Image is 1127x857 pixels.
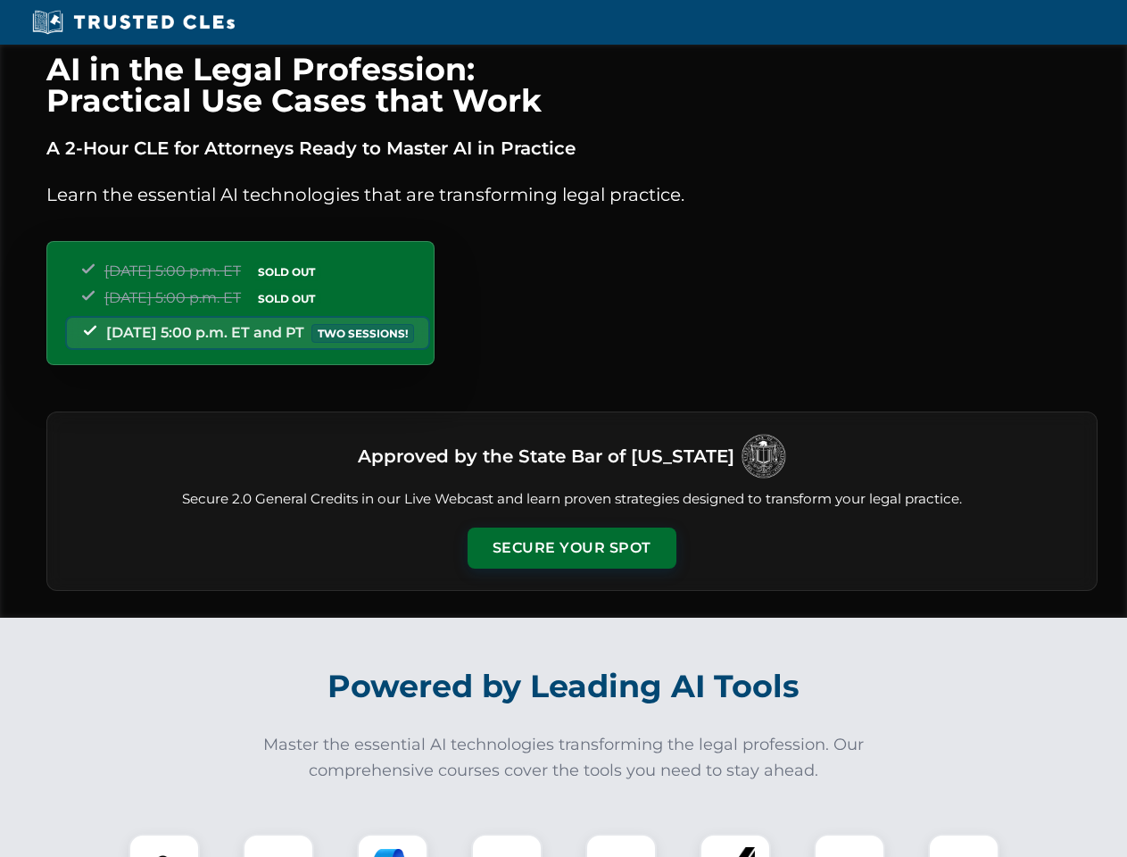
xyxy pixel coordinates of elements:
button: Secure Your Spot [468,528,676,569]
p: A 2-Hour CLE for Attorneys Ready to Master AI in Practice [46,134,1098,162]
h3: Approved by the State Bar of [US_STATE] [358,440,734,472]
span: [DATE] 5:00 p.m. ET [104,262,241,279]
h1: AI in the Legal Profession: Practical Use Cases that Work [46,54,1098,116]
span: SOLD OUT [252,262,321,281]
p: Learn the essential AI technologies that are transforming legal practice. [46,180,1098,209]
span: SOLD OUT [252,289,321,308]
img: Trusted CLEs [27,9,240,36]
p: Secure 2.0 General Credits in our Live Webcast and learn proven strategies designed to transform ... [69,489,1075,510]
span: [DATE] 5:00 p.m. ET [104,289,241,306]
p: Master the essential AI technologies transforming the legal profession. Our comprehensive courses... [252,732,876,784]
img: Logo [742,434,786,478]
h2: Powered by Leading AI Tools [70,655,1058,718]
